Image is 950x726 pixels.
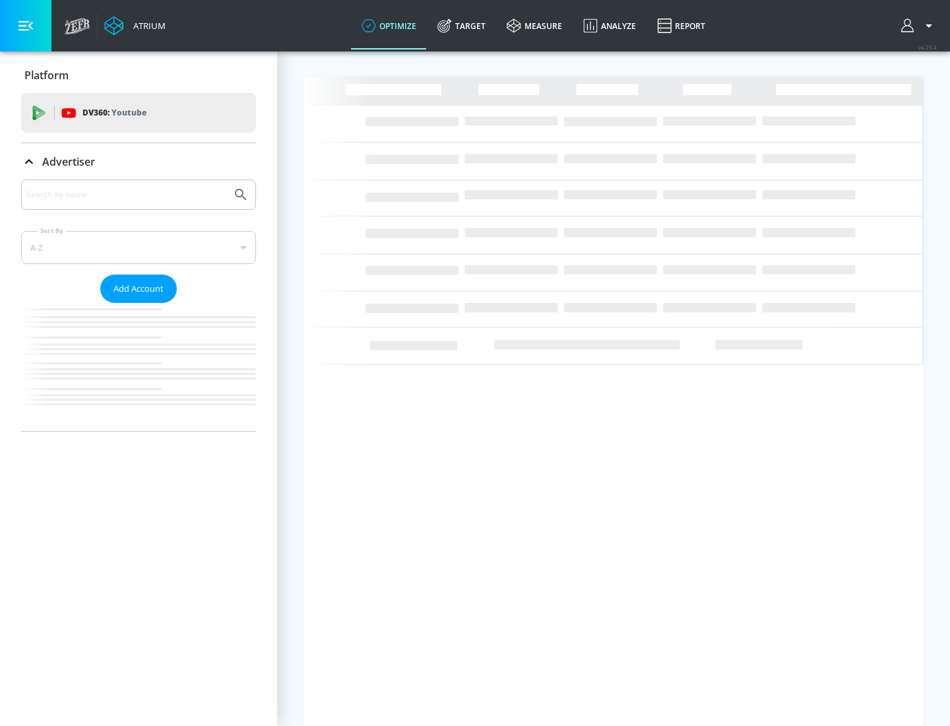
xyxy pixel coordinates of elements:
a: Target [427,2,496,49]
input: Search by name [26,186,226,203]
a: Analyze [573,2,647,49]
div: Advertiser [21,180,256,431]
div: Platform [21,57,256,94]
a: Atrium [104,16,166,36]
div: Atrium [128,20,166,32]
nav: list of Advertiser [21,303,256,431]
p: Youtube [111,106,146,119]
label: Sort By [38,226,66,235]
a: Report [647,2,716,49]
p: DV360: [82,106,146,120]
span: v 4.25.4 [918,44,937,51]
div: Advertiser [21,143,256,180]
a: measure [496,2,573,49]
div: A-Z [21,231,256,264]
button: Add Account [100,275,177,303]
span: Add Account [113,281,164,296]
div: DV360: Youtube [21,93,256,133]
p: Platform [24,68,69,82]
a: optimize [351,2,427,49]
p: Advertiser [42,154,95,169]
